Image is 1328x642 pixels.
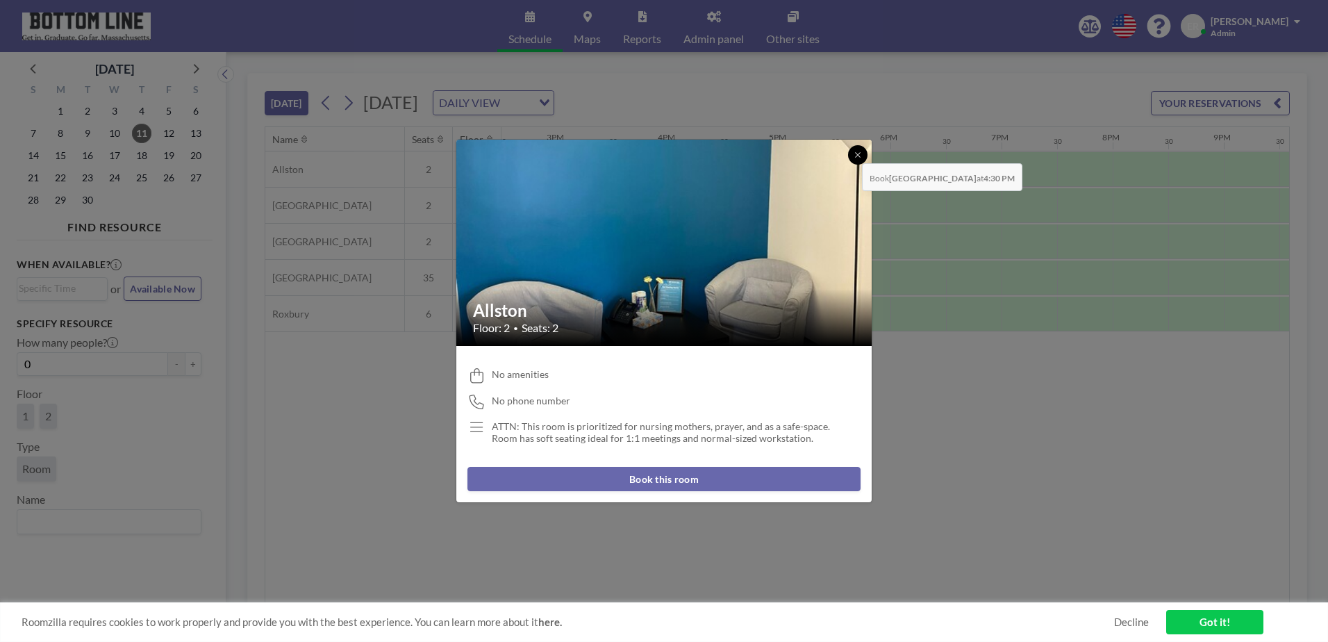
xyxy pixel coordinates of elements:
[538,616,562,628] a: here.
[456,35,873,452] img: 537.jpg
[1166,610,1263,634] a: Got it!
[473,300,856,321] h2: Allston
[22,616,1114,629] span: Roomzilla requires cookies to work properly and provide you with the best experience. You can lea...
[513,323,518,334] span: •
[492,395,570,407] span: No phone number
[522,321,558,335] span: Seats: 2
[492,368,549,381] span: No amenities
[1114,616,1149,629] a: Decline
[467,467,861,491] button: Book this room
[889,173,977,183] b: [GEOGRAPHIC_DATA]
[492,420,830,445] p: ATTN: This room is prioritized for nursing mothers, prayer, and as a safe-space. Room has soft se...
[862,163,1022,191] span: Book at
[983,173,1015,183] b: 4:30 PM
[473,321,510,335] span: Floor: 2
